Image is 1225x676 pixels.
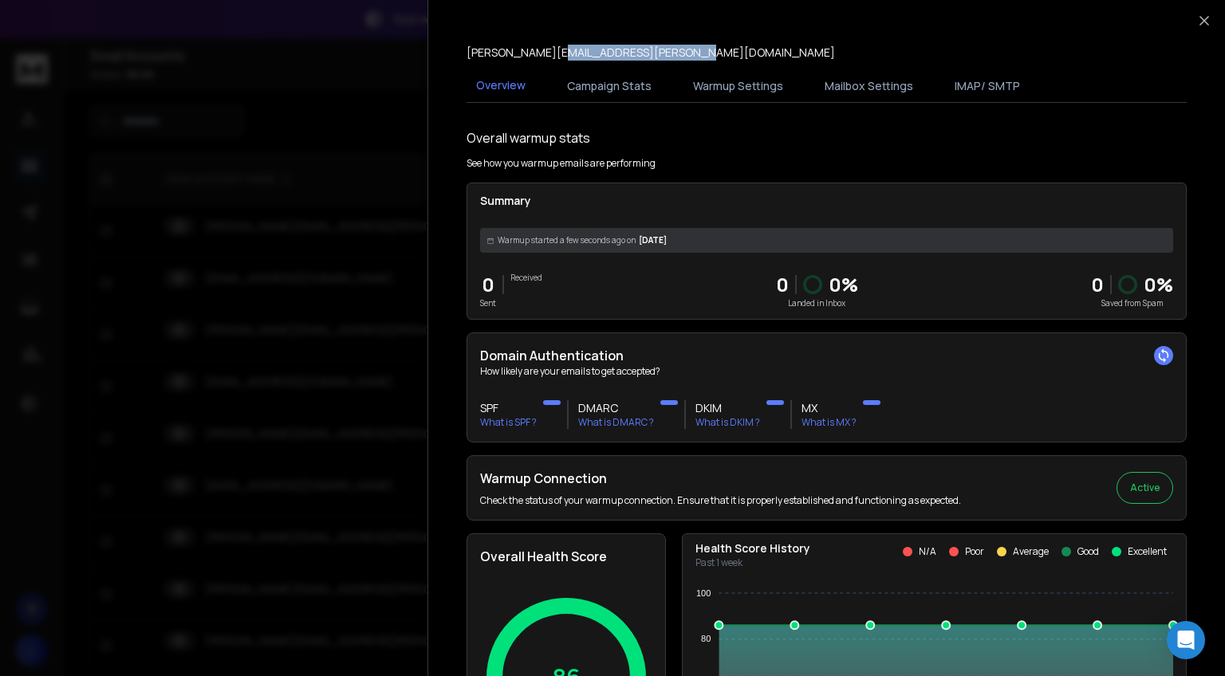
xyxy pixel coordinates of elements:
[701,634,711,643] tspan: 80
[1091,271,1104,297] strong: 0
[480,400,537,416] h3: SPF
[557,69,661,104] button: Campaign Stats
[1077,545,1099,558] p: Good
[480,193,1173,209] p: Summary
[965,545,984,558] p: Poor
[1144,272,1173,297] p: 0 %
[467,128,590,147] h1: Overall warmup stats
[695,540,810,556] p: Health Score History
[695,416,760,429] p: What is DKIM ?
[776,297,858,309] p: Landed in Inbox
[1013,545,1049,558] p: Average
[683,69,793,104] button: Warmup Settings
[480,469,961,488] h2: Warmup Connection
[802,416,857,429] p: What is MX ?
[467,68,535,104] button: Overview
[480,297,496,309] p: Sent
[480,547,652,566] h2: Overall Health Score
[467,157,656,170] p: See how you warmup emails are performing
[480,346,1173,365] h2: Domain Authentication
[696,588,711,598] tspan: 100
[1117,472,1173,504] button: Active
[480,416,537,429] p: What is SPF ?
[695,400,760,416] h3: DKIM
[1167,621,1205,659] div: Open Intercom Messenger
[776,272,789,297] p: 0
[815,69,923,104] button: Mailbox Settings
[578,416,654,429] p: What is DMARC ?
[480,272,496,297] p: 0
[919,545,936,558] p: N/A
[829,272,858,297] p: 0 %
[578,400,654,416] h3: DMARC
[480,228,1173,253] div: [DATE]
[498,234,636,246] span: Warmup started a few seconds ago on
[480,365,1173,378] p: How likely are your emails to get accepted?
[510,272,542,284] p: Received
[1128,545,1167,558] p: Excellent
[480,494,961,507] p: Check the status of your warmup connection. Ensure that it is properly established and functionin...
[1091,297,1173,309] p: Saved from Spam
[945,69,1030,104] button: IMAP/ SMTP
[802,400,857,416] h3: MX
[695,556,810,569] p: Past 1 week
[467,45,835,61] p: [PERSON_NAME][EMAIL_ADDRESS][PERSON_NAME][DOMAIN_NAME]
